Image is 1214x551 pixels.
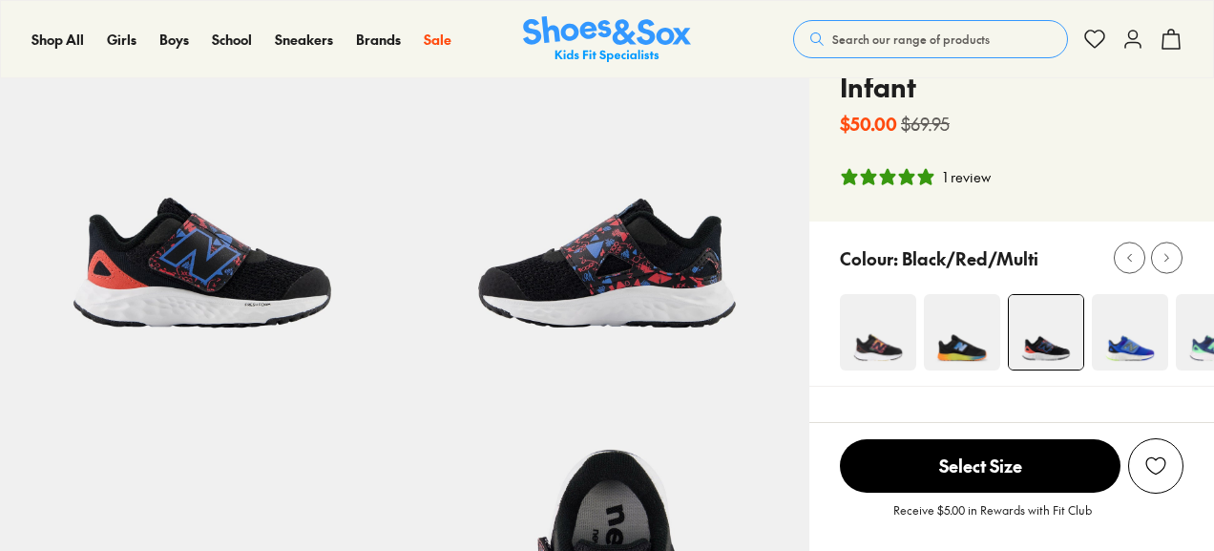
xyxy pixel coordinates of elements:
span: Sale [424,30,451,49]
p: Receive $5.00 in Rewards with Fit Club [893,501,1092,536]
p: Colour: [840,245,898,271]
span: Girls [107,30,136,49]
a: School [212,30,252,50]
img: 4-527580_1 [1009,295,1083,370]
a: Girls [107,30,136,50]
span: Sneakers [275,30,333,49]
p: Selected Size: [840,417,949,443]
img: SNS_Logo_Responsive.svg [523,16,691,63]
button: Add to Wishlist [1128,438,1183,494]
s: $69.95 [901,111,950,137]
div: CM [1162,420,1183,440]
b: $50.00 [840,111,897,137]
a: Sneakers [275,30,333,50]
img: 4-498937_1 [924,294,1000,371]
img: 4-551729_1 [840,294,916,371]
a: Brands [356,30,401,50]
div: 1 review [943,167,991,187]
div: US [1112,420,1129,440]
div: UK [1085,420,1104,440]
a: Sale [424,30,451,50]
img: 4-474003_1 [1092,294,1168,371]
button: Search our range of products [793,20,1068,58]
button: Select Size [840,438,1120,494]
div: EU [1137,420,1154,440]
span: Search our range of products [832,31,990,48]
a: Shop All [31,30,84,50]
span: Select Size [840,439,1120,493]
button: 5 stars, 1 ratings [840,167,991,187]
a: Boys [159,30,189,50]
span: Brands [356,30,401,49]
p: Black/Red/Multi [902,245,1038,271]
span: School [212,30,252,49]
a: Shoes & Sox [523,16,691,63]
span: Shop All [31,30,84,49]
span: Boys [159,30,189,49]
